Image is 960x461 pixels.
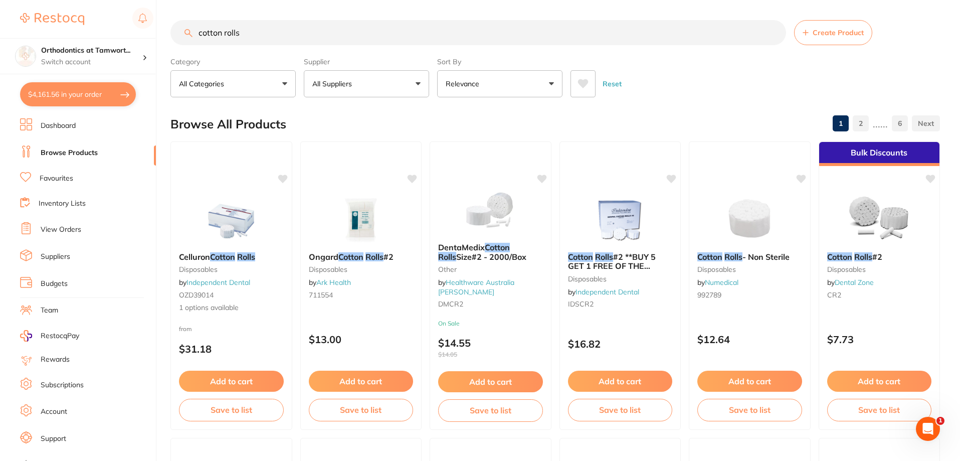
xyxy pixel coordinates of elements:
span: $14.05 [438,351,543,358]
button: Add to cart [438,371,543,392]
span: by [568,287,639,296]
small: Disposables [827,265,932,273]
p: $7.73 [827,334,932,345]
b: Ongard Cotton Rolls #2 [309,252,414,261]
label: Supplier [304,57,429,66]
a: 1 [833,113,849,133]
span: 1 options available [179,303,284,313]
small: disposables [697,265,802,273]
a: Dental Zone [835,278,874,287]
span: by [697,278,738,287]
small: disposables [309,265,414,273]
a: Restocq Logo [20,8,84,31]
button: All Suppliers [304,70,429,97]
a: Rewards [41,355,70,365]
img: Restocq Logo [20,13,84,25]
img: Ongard Cotton Rolls #2 [328,194,394,244]
em: Cotton [697,252,722,262]
b: Cotton Rolls #2 [827,252,932,261]
img: Cotton Rolls #2 [847,194,912,244]
small: On Sale [438,320,543,327]
b: DentaMedix Cotton Rolls Size#2 - 2000/Box [438,243,543,261]
p: All Suppliers [312,79,356,89]
a: Browse Products [41,148,98,158]
a: Inventory Lists [39,199,86,209]
img: Cotton Rolls #2 **BUY 5 GET 1 FREE OF THE SAME** [588,194,653,244]
p: All Categories [179,79,228,89]
h4: Orthodontics at Tamworth [41,46,142,56]
label: Sort By [437,57,562,66]
em: Cotton [568,252,593,262]
span: #2 [383,252,394,262]
span: by [438,278,514,296]
b: Cotton Rolls #2 **BUY 5 GET 1 FREE OF THE SAME** [568,252,673,271]
span: 711554 [309,290,333,299]
a: Numedical [705,278,738,287]
span: #2 **BUY 5 GET 1 FREE OF THE SAME** [568,252,656,280]
em: Cotton [827,252,852,262]
button: Add to cart [568,371,673,392]
iframe: Intercom live chat [916,417,940,441]
h2: Browse All Products [170,117,286,131]
a: RestocqPay [20,330,79,342]
span: 1 [936,417,944,425]
a: Independent Dental [186,278,250,287]
em: Cotton [210,252,235,262]
p: ...... [873,118,888,129]
p: $31.18 [179,343,284,355]
em: Cotton [485,242,510,252]
span: IDSCR2 [568,299,594,309]
img: RestocqPay [20,330,32,342]
em: Rolls [438,252,456,262]
button: $4,161.56 in your order [20,82,136,106]
span: DentaMedix [438,242,485,252]
span: Celluron [179,252,210,262]
a: View Orders [41,225,81,235]
button: Relevance [437,70,562,97]
a: Independent Dental [575,287,639,296]
a: Subscriptions [41,380,84,390]
a: Healthware Australia [PERSON_NAME] [438,278,514,296]
button: Save to list [309,399,414,421]
b: Celluron Cotton Rolls [179,252,284,261]
a: Suppliers [41,252,70,262]
b: Cotton Rolls - Non Sterile [697,252,802,261]
small: disposables [568,275,673,283]
a: Team [41,305,58,316]
span: CR2 [827,290,841,299]
span: RestocqPay [41,331,79,341]
button: Reset [600,70,625,97]
span: 992789 [697,290,721,299]
small: disposables [179,265,284,273]
label: Category [170,57,296,66]
span: - Non Sterile [742,252,790,262]
em: Cotton [338,252,363,262]
img: Celluron Cotton Rolls [199,194,264,244]
span: DMCR2 [438,299,463,309]
img: Cotton Rolls - Non Sterile [717,194,782,244]
small: other [438,265,543,273]
span: by [309,278,351,287]
button: Save to list [568,399,673,421]
em: Rolls [724,252,742,262]
a: Account [41,407,67,417]
em: Rolls [854,252,872,262]
a: Dashboard [41,121,76,131]
span: by [827,278,874,287]
img: Orthodontics at Tamworth [16,46,36,66]
span: Ongard [309,252,338,262]
img: DentaMedix Cotton Rolls Size#2 - 2000/Box [458,185,523,235]
span: #2 [872,252,882,262]
a: Ark Health [316,278,351,287]
span: Create Product [813,29,864,37]
button: Add to cart [309,371,414,392]
button: Save to list [827,399,932,421]
button: Add to cart [697,371,802,392]
div: Bulk Discounts [819,142,940,166]
button: Add to cart [827,371,932,392]
span: by [179,278,250,287]
p: Switch account [41,57,142,67]
p: $16.82 [568,338,673,350]
a: 6 [892,113,908,133]
em: Rolls [595,252,613,262]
